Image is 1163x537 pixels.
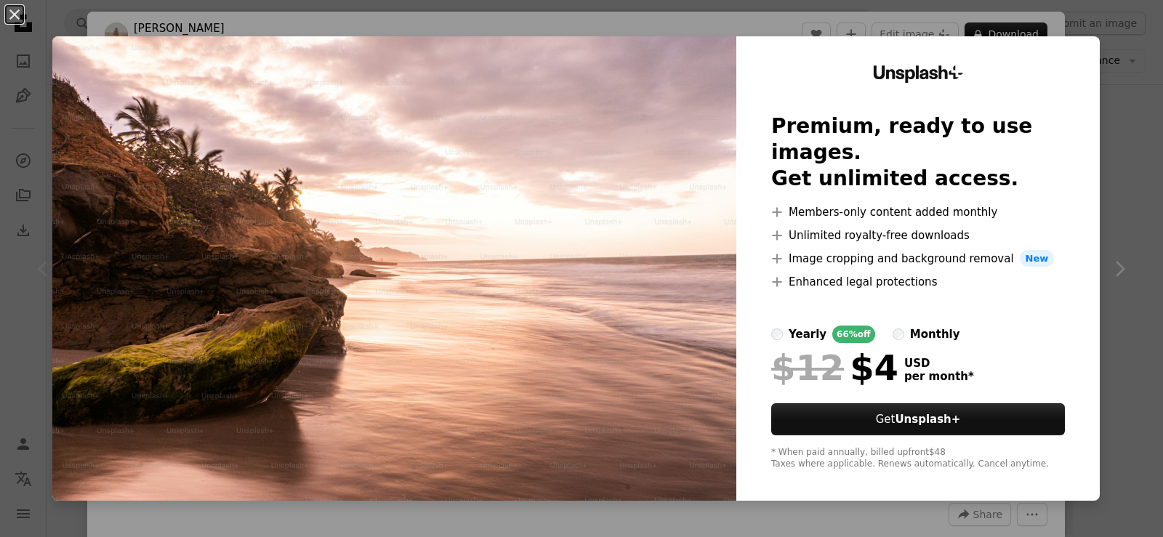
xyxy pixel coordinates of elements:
[771,328,783,340] input: yearly66%off
[910,326,960,343] div: monthly
[771,403,1065,435] button: GetUnsplash+
[1020,250,1055,267] span: New
[832,326,875,343] div: 66% off
[904,357,974,370] span: USD
[771,250,1065,267] li: Image cropping and background removal
[895,413,960,426] strong: Unsplash+
[789,326,826,343] div: yearly
[771,113,1065,192] h2: Premium, ready to use images. Get unlimited access.
[771,349,844,387] span: $12
[771,203,1065,221] li: Members-only content added monthly
[771,273,1065,291] li: Enhanced legal protections
[904,370,974,383] span: per month *
[771,349,898,387] div: $4
[893,328,904,340] input: monthly
[771,447,1065,470] div: * When paid annually, billed upfront $48 Taxes where applicable. Renews automatically. Cancel any...
[771,227,1065,244] li: Unlimited royalty-free downloads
